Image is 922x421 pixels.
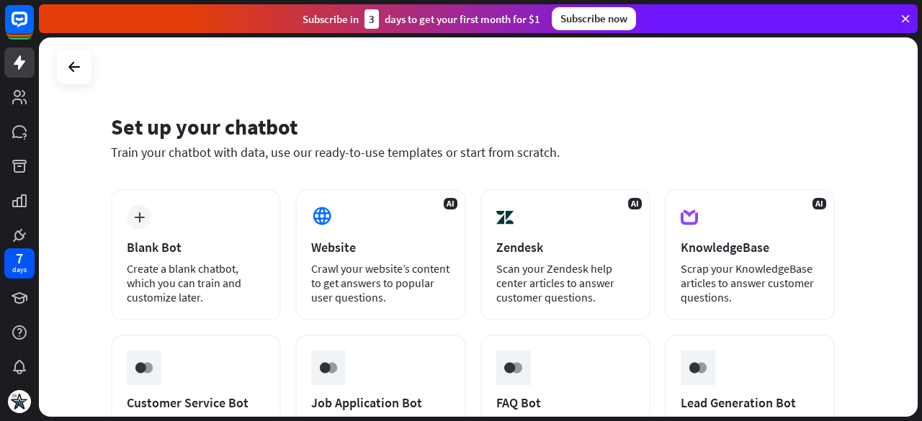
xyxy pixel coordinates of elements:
a: 7 days [4,248,35,279]
div: 7 [16,252,23,265]
div: 3 [364,9,379,29]
div: Subscribe in days to get your first month for $1 [303,9,540,29]
div: Subscribe now [552,7,636,30]
div: days [12,265,27,275]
